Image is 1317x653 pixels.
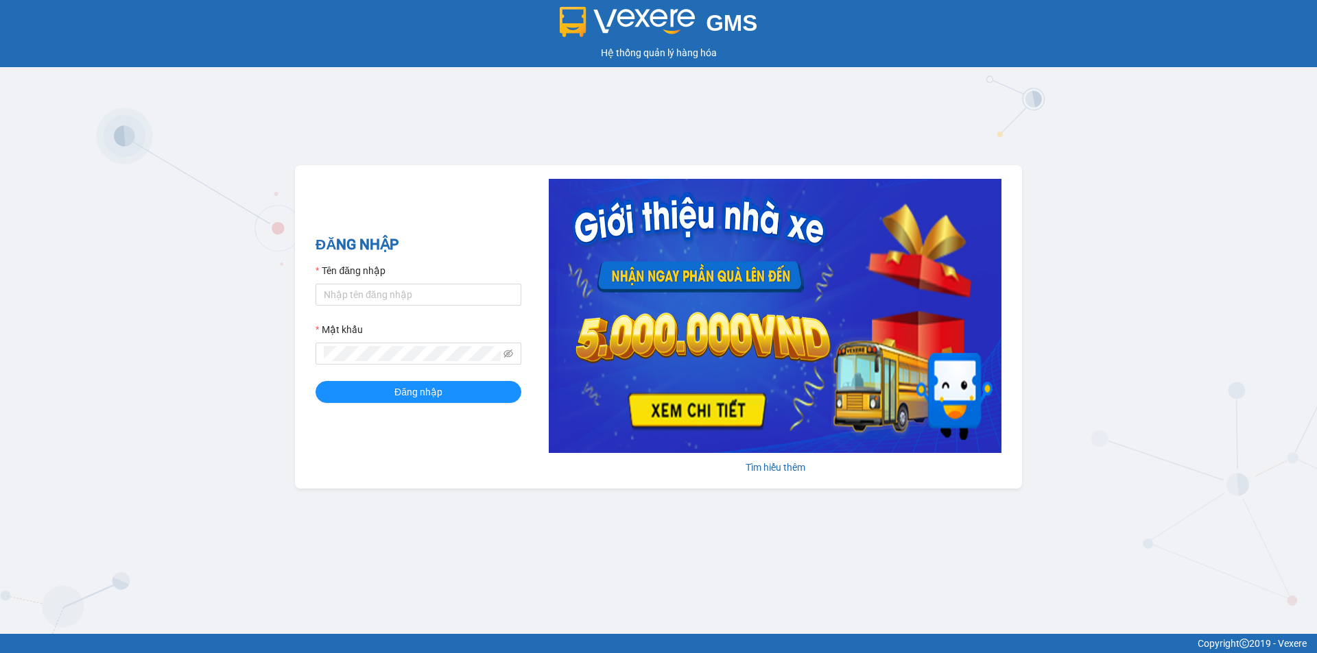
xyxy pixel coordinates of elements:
span: Đăng nhập [394,384,442,399]
div: Copyright 2019 - Vexere [10,636,1307,651]
button: Đăng nhập [316,381,521,403]
span: copyright [1239,639,1249,648]
label: Mật khẩu [316,322,363,337]
input: Tên đăng nhập [316,284,521,306]
h2: ĐĂNG NHẬP [316,234,521,256]
a: GMS [560,21,758,32]
label: Tên đăng nhập [316,263,385,278]
img: banner-0 [549,179,1001,453]
div: Tìm hiểu thêm [549,460,1001,475]
span: eye-invisible [503,349,513,358]
span: GMS [706,10,757,36]
div: Hệ thống quản lý hàng hóa [3,45,1314,60]
input: Mật khẩu [324,346,501,361]
img: logo 2 [560,7,696,37]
